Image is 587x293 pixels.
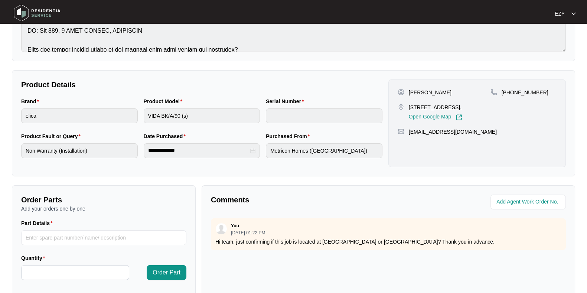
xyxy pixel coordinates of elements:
[11,2,63,24] img: residentia service logo
[21,143,138,158] input: Product Fault or Query
[502,89,548,96] p: [PHONE_NUMBER]
[409,128,497,136] p: [EMAIL_ADDRESS][DOMAIN_NAME]
[398,128,404,135] img: map-pin
[148,147,249,154] input: Date Purchased
[456,114,462,121] img: Link-External
[153,268,180,277] span: Order Part
[571,12,576,16] img: dropdown arrow
[555,10,565,17] p: EZY
[211,195,383,205] p: Comments
[22,266,129,280] input: Quantity
[21,205,186,212] p: Add your orders one by one
[21,98,42,105] label: Brand
[21,254,48,262] label: Quantity
[398,89,404,95] img: user-pin
[215,238,561,245] p: Hi team, just confirming if this job is located at [GEOGRAPHIC_DATA] or [GEOGRAPHIC_DATA]? Thank ...
[266,98,307,105] label: Serial Number
[147,265,186,280] button: Order Part
[231,231,265,235] p: [DATE] 01:22 PM
[266,108,382,123] input: Serial Number
[21,79,382,90] p: Product Details
[21,230,186,245] input: Part Details
[266,133,313,140] label: Purchased From
[21,133,84,140] label: Product Fault or Query
[496,198,561,206] input: Add Agent Work Order No.
[21,219,56,227] label: Part Details
[144,133,189,140] label: Date Purchased
[21,108,138,123] input: Brand
[21,2,566,52] textarea: Lo Ipsu DO: Sit 889, 9 AMET CONSEC, ADIPISCIN Elits doe tempor incidid utlabo et dol magnaal enim...
[144,98,186,105] label: Product Model
[409,104,462,111] p: [STREET_ADDRESS],
[216,223,227,234] img: user.svg
[266,143,382,158] input: Purchased From
[398,104,404,110] img: map-pin
[409,114,462,121] a: Open Google Map
[409,89,451,96] p: [PERSON_NAME]
[21,195,186,205] p: Order Parts
[231,223,239,229] p: You
[490,89,497,95] img: map-pin
[144,108,260,123] input: Product Model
